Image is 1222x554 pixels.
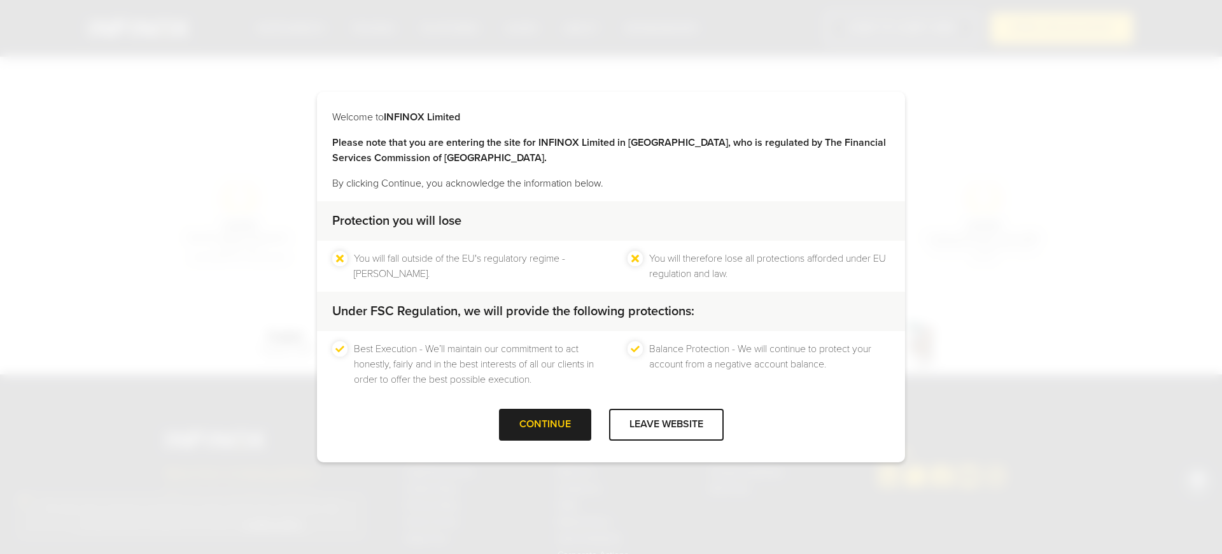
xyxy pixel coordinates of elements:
[499,409,591,440] div: CONTINUE
[332,304,694,319] strong: Under FSC Regulation, we will provide the following protections:
[354,341,594,387] li: Best Execution - We’ll maintain our commitment to act honestly, fairly and in the best interests ...
[384,111,460,124] strong: INFINOX Limited
[649,341,890,387] li: Balance Protection - We will continue to protect your account from a negative account balance.
[354,251,594,281] li: You will fall outside of the EU's regulatory regime - [PERSON_NAME].
[332,176,890,191] p: By clicking Continue, you acknowledge the information below.
[332,136,886,164] strong: Please note that you are entering the site for INFINOX Limited in [GEOGRAPHIC_DATA], who is regul...
[649,251,890,281] li: You will therefore lose all protections afforded under EU regulation and law.
[332,213,461,229] strong: Protection you will lose
[609,409,724,440] div: LEAVE WEBSITE
[332,110,890,125] p: Welcome to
